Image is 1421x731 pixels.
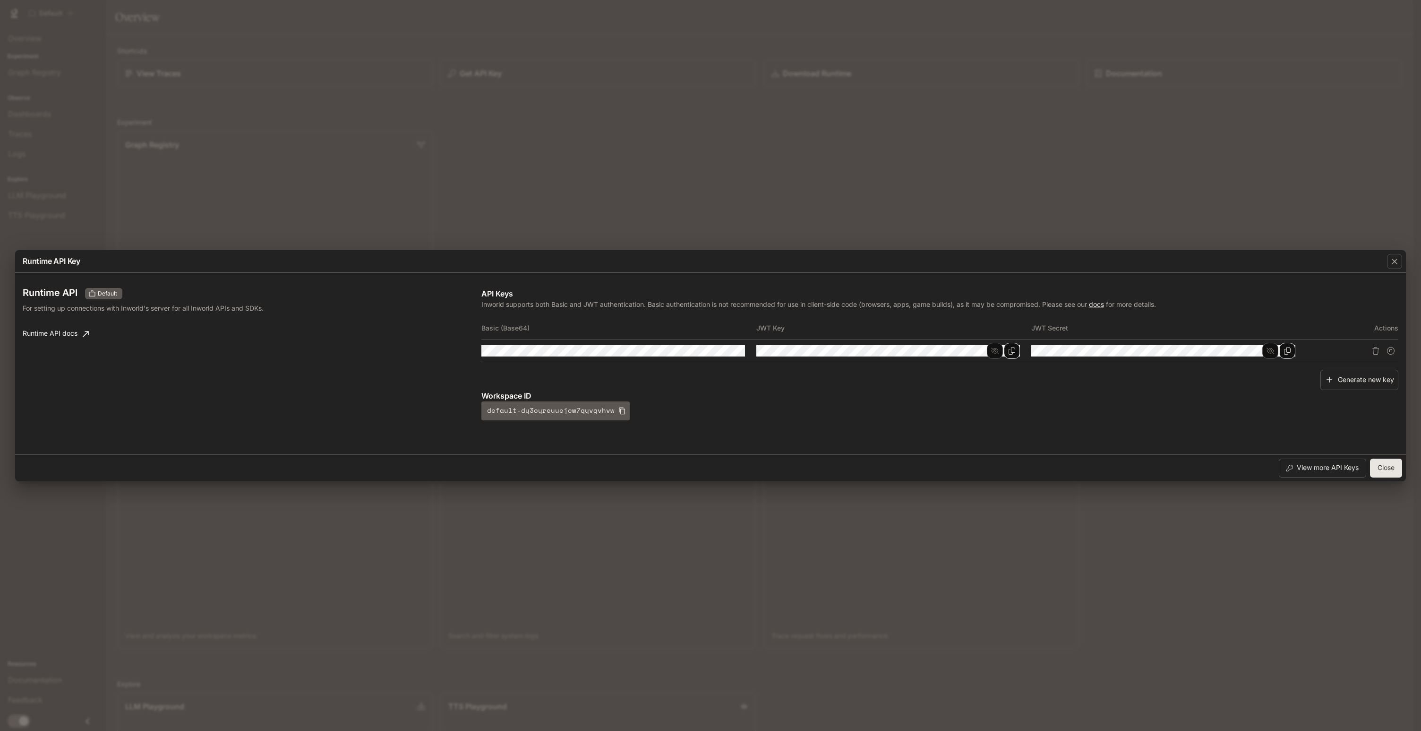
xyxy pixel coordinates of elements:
[1370,459,1402,478] button: Close
[85,288,122,299] div: These keys will apply to your current workspace only
[1004,343,1020,359] button: Copy Key
[19,324,93,343] a: Runtime API docs
[23,303,361,313] p: For setting up connections with Inworld's server for all Inworld APIs and SDKs.
[756,317,1031,339] th: JWT Key
[1320,370,1398,390] button: Generate new key
[1031,317,1306,339] th: JWT Secret
[1307,317,1398,339] th: Actions
[23,288,77,297] h3: Runtime API
[1089,300,1104,308] a: docs
[94,289,121,298] span: Default
[481,317,756,339] th: Basic (Base64)
[481,299,1398,309] p: Inworld supports both Basic and JWT authentication. Basic authentication is not recommended for u...
[481,288,1398,299] p: API Keys
[23,255,80,267] p: Runtime API Key
[481,390,1398,401] p: Workspace ID
[1383,343,1398,358] button: Suspend API key
[1368,343,1383,358] button: Delete API key
[1279,459,1366,478] button: View more API Keys
[481,401,630,420] button: default-dy3oyreuuejcw7qyvgvhvw
[1279,343,1295,359] button: Copy Secret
